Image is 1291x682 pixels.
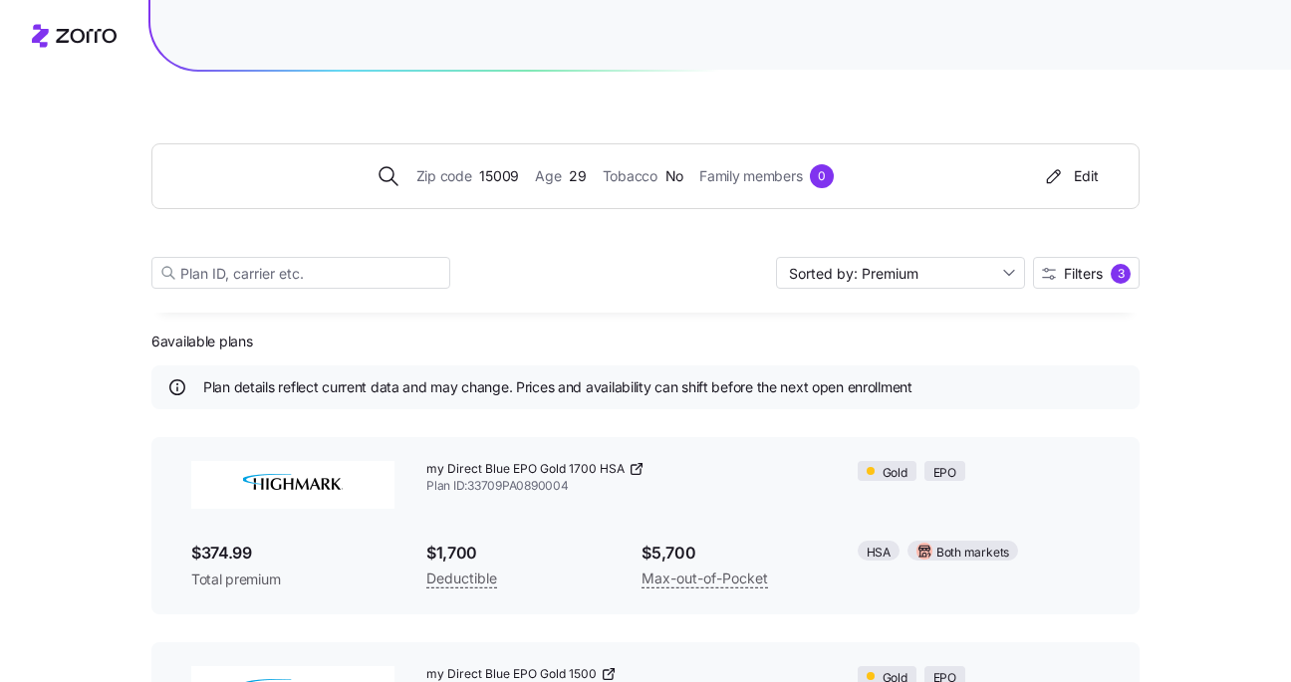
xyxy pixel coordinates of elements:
[191,461,394,509] img: Highmark BlueCross BlueShield
[867,544,891,563] span: HSA
[1033,257,1140,289] button: Filters3
[203,377,912,397] span: Plan details reflect current data and may change. Prices and availability can shift before the ne...
[416,165,472,187] span: Zip code
[776,257,1025,289] input: Sort by
[933,464,956,483] span: EPO
[1042,166,1099,186] div: Edit
[699,165,802,187] span: Family members
[603,165,657,187] span: Tobacco
[479,165,519,187] span: 15009
[1034,160,1107,192] button: Edit
[642,541,825,566] span: $5,700
[810,164,834,188] div: 0
[151,257,450,289] input: Plan ID, carrier etc.
[642,567,768,590] span: Max-out-of-Pocket
[1064,267,1103,281] span: Filters
[151,332,253,351] span: 6 available plans
[191,569,394,589] span: Total premium
[569,165,586,187] span: 29
[665,165,683,187] span: No
[535,165,561,187] span: Age
[936,544,1009,563] span: Both markets
[191,541,394,566] span: $374.99
[426,541,610,566] span: $1,700
[426,567,497,590] span: Deductible
[426,461,625,478] span: my Direct Blue EPO Gold 1700 HSA
[883,464,907,483] span: Gold
[426,478,826,495] span: Plan ID: 33709PA0890004
[1111,264,1131,284] div: 3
